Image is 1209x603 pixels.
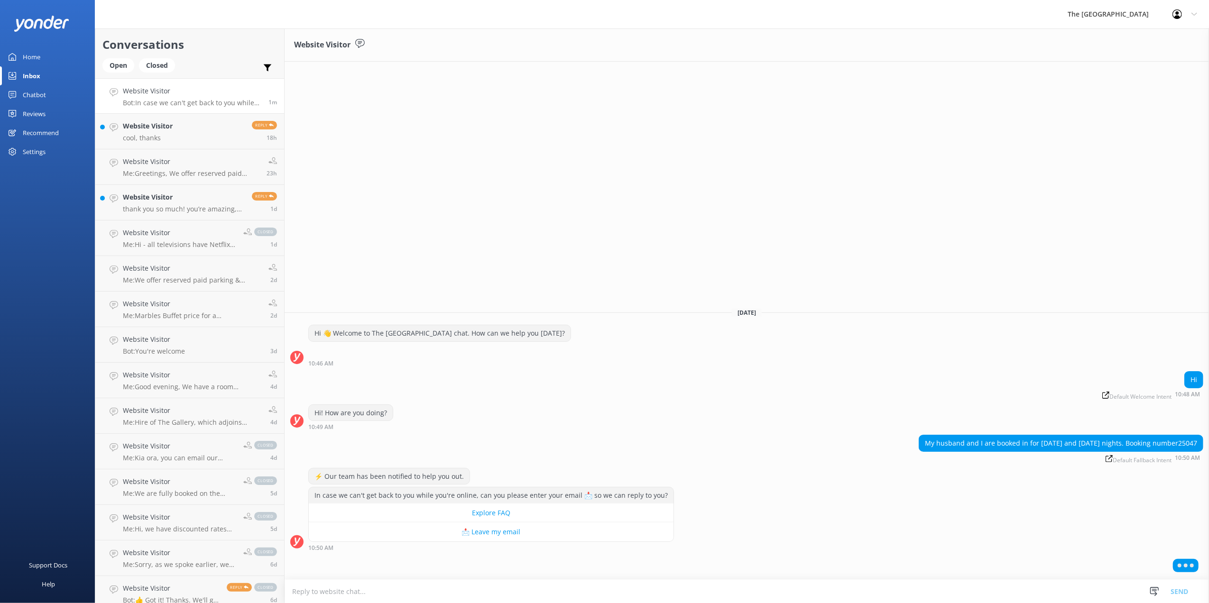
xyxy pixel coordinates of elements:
[95,540,284,576] a: Website VisitorMe:Sorry, as we spoke earlier, we are fully booked on 28/08.closed6d
[95,292,284,327] a: Website VisitorMe:Marbles Buffet price for a [DEMOGRAPHIC_DATA] is $54.902d
[309,503,674,522] button: Explore FAQ
[123,525,236,533] p: Me: Hi, we have discounted rates for U16. 18 year Olds are considered as adults.
[123,169,259,178] p: Me: Greetings, We offer reserved paid parking & limited paid EV charging stations at $30/day. In ...
[1175,455,1200,463] strong: 10:50 AM
[1175,392,1200,400] strong: 10:48 AM
[123,476,236,487] h4: Website Visitor
[102,36,277,54] h2: Conversations
[270,383,277,391] span: 10:20pm 13-Aug-2025 (UTC +12:00) Pacific/Auckland
[1102,392,1172,400] span: Default Welcome Intent
[308,360,571,366] div: 10:46am 18-Aug-2025 (UTC +12:00) Pacific/Auckland
[23,142,46,161] div: Settings
[123,347,185,356] p: Bot: You're welcome
[227,583,252,592] span: Reply
[270,311,277,320] span: 03:09pm 15-Aug-2025 (UTC +12:00) Pacific/Auckland
[123,228,236,238] h4: Website Visitor
[309,405,393,421] div: Hi! How are you doing?
[309,468,470,484] div: ⚡ Our team has been notified to help you out.
[270,205,277,213] span: 05:45pm 16-Aug-2025 (UTC +12:00) Pacific/Auckland
[123,121,173,131] h4: Website Visitor
[1185,372,1203,388] div: Hi
[252,121,277,129] span: Reply
[14,16,69,31] img: yonder-white-logo.png
[123,276,261,284] p: Me: We offer reserved paid parking & limited paid EV charging stations at $30/day. In addition, f...
[23,47,40,66] div: Home
[123,311,261,320] p: Me: Marbles Buffet price for a [DEMOGRAPHIC_DATA] is $54.90
[270,560,277,568] span: 09:53am 12-Aug-2025 (UTC +12:00) Pacific/Auckland
[270,276,277,284] span: 09:45am 16-Aug-2025 (UTC +12:00) Pacific/Auckland
[270,418,277,426] span: 10:01pm 13-Aug-2025 (UTC +12:00) Pacific/Auckland
[95,363,284,398] a: Website VisitorMe:Good evening, We have a room available which has a Queen bed, a Single bed and ...
[23,66,40,85] div: Inbox
[123,454,236,462] p: Me: Kia ora, you can email our Conference & Events Manager [PERSON_NAME][EMAIL_ADDRESS][DOMAIN_NAME]
[123,548,236,558] h4: Website Visitor
[95,149,284,185] a: Website VisitorMe:Greetings, We offer reserved paid parking & limited paid EV charging stations a...
[95,327,284,363] a: Website VisitorBot:You're welcome3d
[123,263,261,274] h4: Website Visitor
[919,435,1203,451] div: My husband and I are booked in for [DATE] and [DATE] nights. Booking number25047
[123,583,220,594] h4: Website Visitor
[123,441,236,451] h4: Website Visitor
[139,58,175,73] div: Closed
[123,405,261,416] h4: Website Visitor
[294,39,351,51] h3: Website Visitor
[309,522,674,541] button: 📩 Leave my email
[95,78,284,114] a: Website VisitorBot:In case we can't get back to you while you're online, can you please enter you...
[123,192,245,202] h4: Website Visitor
[267,169,277,177] span: 11:34am 17-Aug-2025 (UTC +12:00) Pacific/Auckland
[267,134,277,142] span: 04:09pm 17-Aug-2025 (UTC +12:00) Pacific/Auckland
[123,240,236,249] p: Me: Hi - all televisions have Netflix. Your own account/login is required.
[123,205,245,213] p: thank you so much! you’re amazing, have a wonderful evening!
[308,423,393,430] div: 10:49am 18-Aug-2025 (UTC +12:00) Pacific/Auckland
[29,556,68,575] div: Support Docs
[254,476,277,485] span: closed
[254,548,277,556] span: closed
[123,560,236,569] p: Me: Sorry, as we spoke earlier, we are fully booked on 28/08.
[95,220,284,256] a: Website VisitorMe:Hi - all televisions have Netflix. Your own account/login is required.closed1d
[254,228,277,236] span: closed
[254,441,277,449] span: closed
[308,424,333,430] strong: 10:49 AM
[95,434,284,469] a: Website VisitorMe:Kia ora, you can email our Conference & Events Manager [PERSON_NAME][EMAIL_ADDR...
[102,58,134,73] div: Open
[252,192,277,201] span: Reply
[1099,391,1203,400] div: 10:48am 18-Aug-2025 (UTC +12:00) Pacific/Auckland
[123,99,261,107] p: Bot: In case we can't get back to you while you're online, can you please enter your email 📩 so w...
[95,505,284,540] a: Website VisitorMe:Hi, we have discounted rates for U16. 18 year Olds are considered as adults.clo...
[270,489,277,497] span: 10:20am 13-Aug-2025 (UTC +12:00) Pacific/Auckland
[270,347,277,355] span: 02:23pm 14-Aug-2025 (UTC +12:00) Pacific/Auckland
[95,114,284,149] a: Website Visitorcool, thanksReply18h
[23,123,59,142] div: Recommend
[123,86,261,96] h4: Website Visitor
[123,370,261,380] h4: Website Visitor
[123,418,261,427] p: Me: Hire of The Gallery, which adjoins Marbles, is $250.
[23,85,46,104] div: Chatbot
[1106,455,1172,463] span: Default Fallback Intent
[123,299,261,309] h4: Website Visitor
[123,512,236,522] h4: Website Visitor
[123,156,259,167] h4: Website Visitor
[95,185,284,220] a: Website Visitorthank you so much! you’re amazing, have a wonderful evening!Reply1d
[732,309,762,317] span: [DATE]
[254,583,277,592] span: closed
[123,134,173,142] p: cool, thanks
[309,487,674,503] div: In case we can't get back to you while you're online, can you please enter your email 📩 so we can...
[123,383,261,391] p: Me: Good evening, We have a room available which has a Queen bed, a Single bed and a trundler bed...
[139,60,180,70] a: Closed
[268,98,277,106] span: 10:50am 18-Aug-2025 (UTC +12:00) Pacific/Auckland
[919,454,1203,463] div: 10:50am 18-Aug-2025 (UTC +12:00) Pacific/Auckland
[123,334,185,345] h4: Website Visitor
[95,469,284,505] a: Website VisitorMe:We are fully booked on the [DATE]closed5d
[308,544,674,551] div: 10:50am 18-Aug-2025 (UTC +12:00) Pacific/Auckland
[308,545,333,551] strong: 10:50 AM
[254,512,277,521] span: closed
[95,256,284,292] a: Website VisitorMe:We offer reserved paid parking & limited paid EV charging stations at $30/day. ...
[102,60,139,70] a: Open
[95,398,284,434] a: Website VisitorMe:Hire of The Gallery, which adjoins Marbles, is $250.4d
[308,361,333,366] strong: 10:46 AM
[270,454,277,462] span: 04:19pm 13-Aug-2025 (UTC +12:00) Pacific/Auckland
[270,240,277,248] span: 01:41pm 16-Aug-2025 (UTC +12:00) Pacific/Auckland
[23,104,46,123] div: Reviews
[270,525,277,533] span: 05:51pm 12-Aug-2025 (UTC +12:00) Pacific/Auckland
[123,489,236,498] p: Me: We are fully booked on the [DATE]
